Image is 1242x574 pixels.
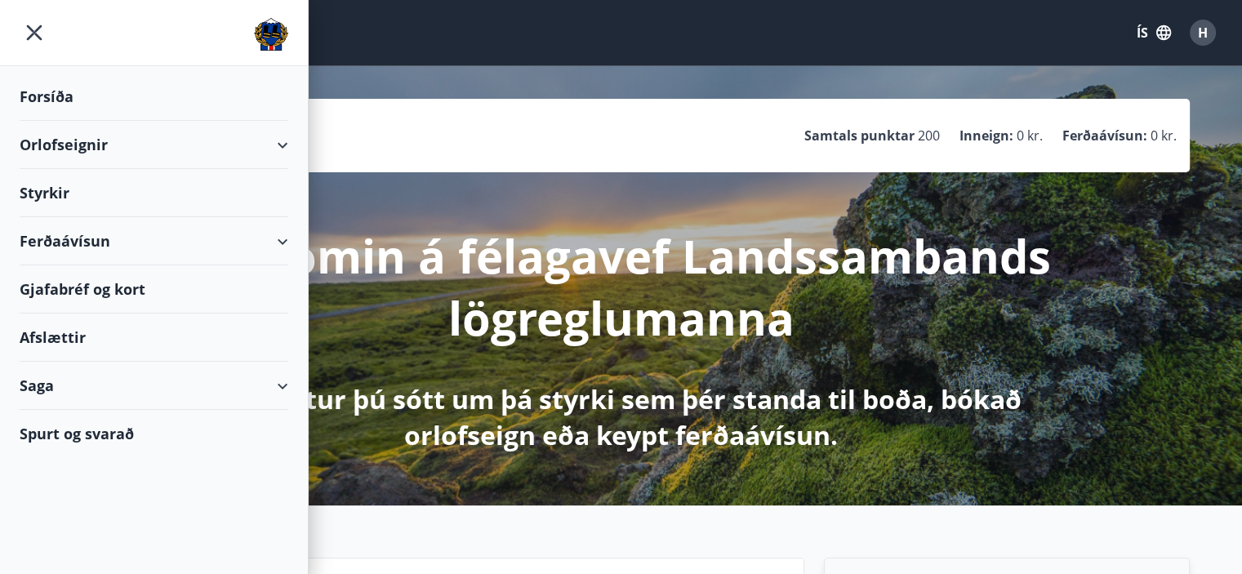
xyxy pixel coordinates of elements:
[1198,24,1208,42] span: H
[20,73,288,121] div: Forsíða
[1183,13,1222,52] button: H
[20,314,288,362] div: Afslættir
[190,381,1053,453] p: Hér getur þú sótt um þá styrki sem þér standa til boða, bókað orlofseign eða keypt ferðaávísun.
[20,121,288,169] div: Orlofseignir
[20,169,288,217] div: Styrkir
[20,410,288,457] div: Spurt og svarað
[20,265,288,314] div: Gjafabréf og kort
[918,127,940,145] span: 200
[1017,127,1043,145] span: 0 kr.
[959,127,1013,145] p: Inneign :
[804,127,915,145] p: Samtals punktar
[190,225,1053,349] p: Velkomin á félagavef Landssambands lögreglumanna
[1128,18,1180,47] button: ÍS
[20,18,49,47] button: menu
[20,217,288,265] div: Ferðaávísun
[1062,127,1147,145] p: Ferðaávísun :
[1151,127,1177,145] span: 0 kr.
[254,18,288,51] img: union_logo
[20,362,288,410] div: Saga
